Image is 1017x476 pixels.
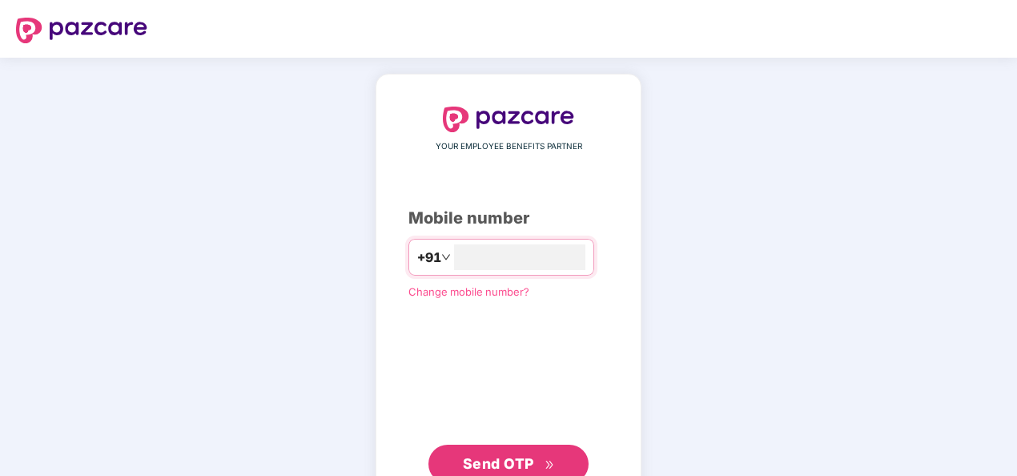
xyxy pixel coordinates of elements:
span: +91 [417,248,441,268]
div: Mobile number [408,206,609,231]
span: YOUR EMPLOYEE BENEFITS PARTNER [436,140,582,153]
span: down [441,252,451,262]
a: Change mobile number? [408,285,529,298]
span: Send OTP [463,455,534,472]
span: double-right [545,460,555,470]
img: logo [443,107,574,132]
img: logo [16,18,147,43]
